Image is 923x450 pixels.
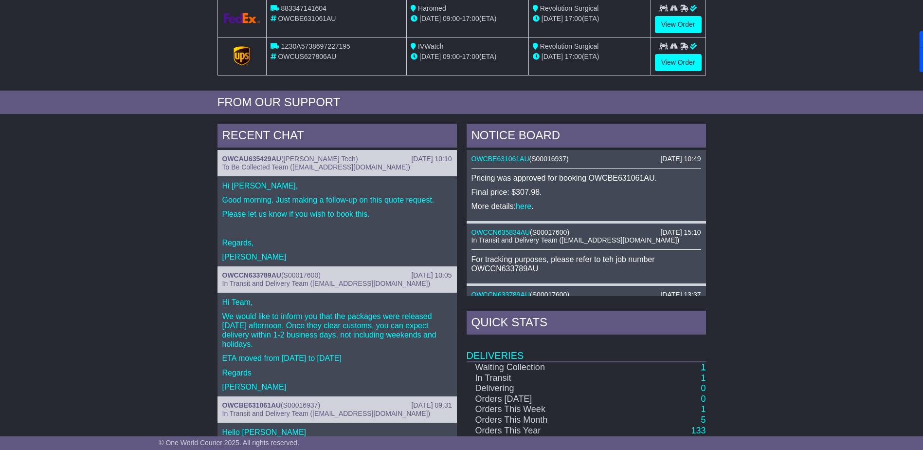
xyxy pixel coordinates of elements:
[222,382,452,392] p: [PERSON_NAME]
[411,155,452,163] div: [DATE] 10:10
[691,426,706,435] a: 133
[565,53,582,60] span: 17:00
[222,280,431,287] span: In Transit and Delivery Team ([EMAIL_ADDRESS][DOMAIN_NAME])
[533,52,647,62] div: (ETA)
[222,155,452,163] div: ( )
[419,15,441,22] span: [DATE]
[159,439,299,447] span: © One World Courier 2025. All rights reserved.
[655,54,702,71] a: View Order
[532,291,567,299] span: S00017600
[222,163,410,171] span: To Be Collected Team ([EMAIL_ADDRESS][DOMAIN_NAME])
[284,155,356,163] span: [PERSON_NAME] Tech
[471,291,701,299] div: ( )
[540,4,599,12] span: Revolution Surgical
[222,209,452,219] p: Please let us know if you wish to book this.
[701,404,706,414] a: 1
[411,52,525,62] div: - (ETA)
[467,373,607,384] td: In Transit
[471,228,701,237] div: ( )
[418,4,446,12] span: Haromed
[217,95,706,110] div: FROM OUR SUPPORT
[222,298,452,307] p: Hi Team,
[222,271,452,280] div: ( )
[222,155,281,163] a: OWCAU635429AU
[467,383,607,394] td: Delivering
[471,155,701,163] div: ( )
[222,410,431,417] span: In Transit and Delivery Team ([EMAIL_ADDRESS][DOMAIN_NAME])
[701,394,706,404] a: 0
[471,202,701,211] p: More details: .
[283,401,318,409] span: S00016937
[462,53,479,60] span: 17:00
[222,252,452,262] p: [PERSON_NAME]
[565,15,582,22] span: 17:00
[660,228,701,237] div: [DATE] 15:10
[217,124,457,150] div: RECENT CHAT
[467,311,706,337] div: Quick Stats
[222,368,452,377] p: Regards
[516,202,531,210] a: here
[533,14,647,24] div: (ETA)
[471,155,529,163] a: OWCBE631061AU
[701,373,706,383] a: 1
[532,228,567,236] span: S00017600
[222,195,452,205] p: Good morning. Just making a follow-up on this quote request.
[542,53,563,60] span: [DATE]
[281,4,326,12] span: 883347141604
[471,255,701,273] p: For tracking purposes, please refer to teh job number OWCCN633789AU
[701,383,706,393] a: 0
[540,42,599,50] span: Revolution Surgical
[411,271,452,280] div: [DATE] 10:05
[655,16,702,33] a: View Order
[222,354,452,363] p: ETA moved from [DATE] to [DATE]
[542,15,563,22] span: [DATE]
[224,13,260,23] img: GetCarrierServiceLogo
[234,46,250,66] img: GetCarrierServiceLogo
[467,362,607,373] td: Waiting Collection
[443,15,460,22] span: 09:00
[462,15,479,22] span: 17:00
[467,337,706,362] td: Deliveries
[411,401,452,410] div: [DATE] 09:31
[278,15,336,22] span: OWCBE631061AU
[467,394,607,405] td: Orders [DATE]
[222,271,281,279] a: OWCCN633789AU
[467,124,706,150] div: NOTICE BOARD
[701,362,706,372] a: 1
[467,415,607,426] td: Orders This Month
[222,312,452,349] p: We would like to inform you that the packages were released [DATE] afternoon. Once they clear cus...
[467,426,607,436] td: Orders This Year
[222,238,452,247] p: Regards,
[222,428,452,437] p: Hello [PERSON_NAME]
[278,53,336,60] span: OWCUS627806AU
[471,291,530,299] a: OWCCN633789AU
[411,14,525,24] div: - (ETA)
[660,155,701,163] div: [DATE] 10:49
[222,401,281,409] a: OWCBE631061AU
[471,236,680,244] span: In Transit and Delivery Team ([EMAIL_ADDRESS][DOMAIN_NAME])
[471,173,701,183] p: Pricing was approved for booking OWCBE631061AU.
[281,42,350,50] span: 1Z30A5738697227195
[222,401,452,410] div: ( )
[701,415,706,425] a: 5
[284,271,319,279] span: S00017600
[418,42,443,50] span: IVWatch
[419,53,441,60] span: [DATE]
[467,404,607,415] td: Orders This Week
[660,291,701,299] div: [DATE] 13:37
[222,181,452,190] p: Hi [PERSON_NAME],
[531,155,566,163] span: S00016937
[471,228,530,236] a: OWCCN635834AU
[471,187,701,197] p: Final price: $307.98.
[443,53,460,60] span: 09:00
